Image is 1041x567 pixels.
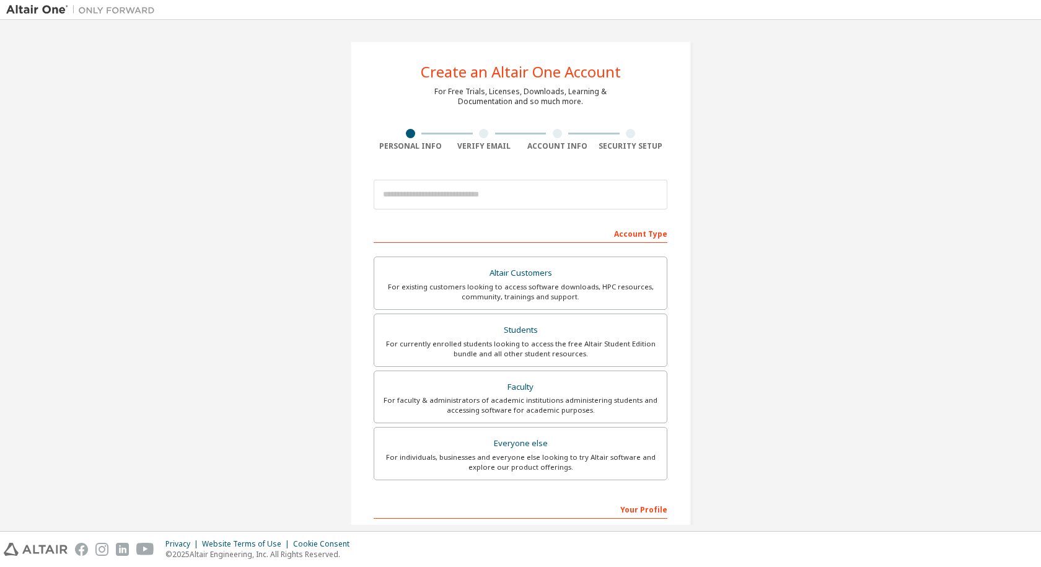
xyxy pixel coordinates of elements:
[165,539,202,549] div: Privacy
[374,141,447,151] div: Personal Info
[165,549,357,560] p: © 2025 Altair Engineering, Inc. All Rights Reserved.
[75,543,88,556] img: facebook.svg
[594,141,668,151] div: Security Setup
[382,395,659,415] div: For faculty & administrators of academic institutions administering students and accessing softwa...
[95,543,108,556] img: instagram.svg
[6,4,161,16] img: Altair One
[293,539,357,549] div: Cookie Consent
[382,435,659,452] div: Everyone else
[447,141,521,151] div: Verify Email
[421,64,621,79] div: Create an Altair One Account
[382,322,659,339] div: Students
[382,379,659,396] div: Faculty
[382,282,659,302] div: For existing customers looking to access software downloads, HPC resources, community, trainings ...
[520,141,594,151] div: Account Info
[136,543,154,556] img: youtube.svg
[4,543,68,556] img: altair_logo.svg
[382,452,659,472] div: For individuals, businesses and everyone else looking to try Altair software and explore our prod...
[374,499,667,519] div: Your Profile
[116,543,129,556] img: linkedin.svg
[382,339,659,359] div: For currently enrolled students looking to access the free Altair Student Edition bundle and all ...
[434,87,607,107] div: For Free Trials, Licenses, Downloads, Learning & Documentation and so much more.
[374,223,667,243] div: Account Type
[202,539,293,549] div: Website Terms of Use
[382,265,659,282] div: Altair Customers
